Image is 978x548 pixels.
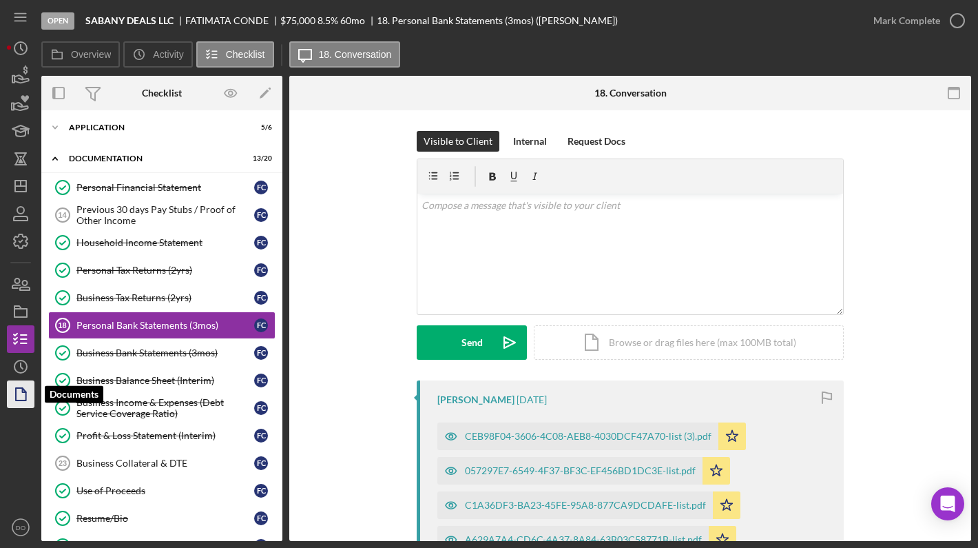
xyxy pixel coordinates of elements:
div: F C [254,263,268,277]
label: Checklist [226,49,265,60]
a: Use of ProceedsFC [48,477,275,505]
a: Profit & Loss Statement (Interim)FC [48,422,275,449]
label: Activity [153,49,183,60]
div: Business Collateral & DTE [76,458,254,469]
div: F C [254,291,268,305]
div: [PERSON_NAME] [437,394,514,405]
span: $75,000 [280,14,315,26]
div: F C [254,401,268,415]
a: Business Bank Statements (3mos)FC [48,339,275,367]
div: Open [41,12,74,30]
div: Business Income & Expenses (Debt Service Coverage Ratio) [76,397,254,419]
div: 057297E7-6549-4F37-BF3C-EF456BD1DC3E-list.pdf [465,465,696,476]
button: Send [417,325,527,360]
div: Internal [513,131,547,152]
div: Checklist [142,88,182,99]
label: 18. Conversation [319,49,392,60]
div: F C [254,236,268,250]
label: Overview [71,49,111,60]
div: Business Balance Sheet (Interim) [76,375,254,386]
div: Use of Proceeds [76,485,254,496]
tspan: 14 [58,211,67,219]
button: Mark Complete [860,7,971,34]
button: 057297E7-6549-4F37-BF3C-EF456BD1DC3E-list.pdf [437,457,730,485]
div: Mark Complete [873,7,940,34]
div: Application [69,123,238,132]
div: F C [254,484,268,498]
div: Visible to Client [424,131,492,152]
div: C1A36DF3-BA23-45FE-95A8-877CA9DCDAFE-list.pdf [465,500,706,511]
button: C1A36DF3-BA23-45FE-95A8-877CA9DCDAFE-list.pdf [437,491,740,519]
div: 18. Personal Bank Statements (3mos) ([PERSON_NAME]) [377,15,618,26]
button: Overview [41,41,120,68]
a: Business Tax Returns (2yrs)FC [48,284,275,312]
tspan: 23 [59,459,67,467]
div: Personal Financial Statement [76,182,254,193]
div: Open Intercom Messenger [931,487,964,520]
div: F C [254,208,268,222]
button: Activity [123,41,192,68]
div: F C [254,429,268,443]
button: Internal [506,131,554,152]
a: Business Income & Expenses (Debt Service Coverage Ratio)FC [48,394,275,422]
button: Request Docs [561,131,632,152]
div: Personal Bank Statements (3mos) [76,320,254,331]
a: Personal Financial StatementFC [48,174,275,201]
div: Business Tax Returns (2yrs) [76,292,254,303]
div: F C [254,318,268,332]
a: Household Income StatementFC [48,229,275,256]
a: Personal Tax Returns (2yrs)FC [48,256,275,284]
button: Checklist [196,41,274,68]
a: 18Personal Bank Statements (3mos)FC [48,312,275,339]
time: 2025-10-07 14:09 [517,394,547,405]
div: 18. Conversation [594,88,667,99]
div: Resume/Bio [76,513,254,524]
div: F C [254,346,268,360]
button: Visible to Client [417,131,499,152]
div: 5 / 6 [247,123,272,132]
button: 18. Conversation [289,41,401,68]
div: 13 / 20 [247,154,272,163]
div: 60 mo [340,15,365,26]
a: Resume/BioFC [48,505,275,532]
tspan: 18 [58,321,66,329]
div: A629A7A4-CD6C-4A37-8A84-63B03C58771B-list.pdf [465,534,702,545]
div: Personal Tax Returns (2yrs) [76,265,254,276]
div: F C [254,374,268,387]
a: 14Previous 30 days Pay Stubs / Proof of Other IncomeFC [48,201,275,229]
button: DO [7,514,34,541]
div: Documentation [69,154,238,163]
div: Business Bank Statements (3mos) [76,347,254,358]
a: Business Balance Sheet (Interim)FC [48,367,275,394]
div: Profit & Loss Statement (Interim) [76,430,254,441]
div: F C [254,456,268,470]
button: CEB98F04-3606-4C08-AEB8-4030DCF47A70-list (3).pdf [437,423,746,450]
div: FATIMATA CONDE [185,15,280,26]
div: Send [461,325,483,360]
a: 23Business Collateral & DTEFC [48,449,275,477]
div: Previous 30 days Pay Stubs / Proof of Other Income [76,204,254,226]
b: SABANY DEALS LLC [85,15,174,26]
div: Request Docs [568,131,625,152]
div: Household Income Statement [76,237,254,248]
div: F C [254,181,268,194]
text: DO [16,524,25,531]
div: CEB98F04-3606-4C08-AEB8-4030DCF47A70-list (3).pdf [465,431,711,442]
div: 8.5 % [318,15,338,26]
div: F C [254,511,268,525]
